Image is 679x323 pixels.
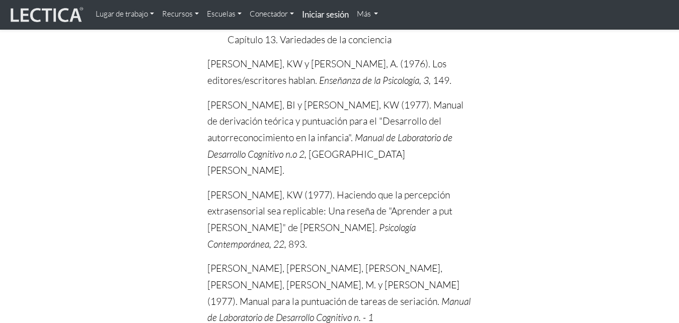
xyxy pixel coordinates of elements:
[433,74,451,86] font: 149.
[207,189,452,234] font: [PERSON_NAME], KW (1977). Haciendo que la percepción extrasensorial sea replicable: Una reseña de...
[319,74,431,86] font: Enseñanza de la Psicología, 3,
[228,34,392,46] font: Capítulo 13. Variedades de la conciencia
[207,99,464,144] font: [PERSON_NAME], BI y [PERSON_NAME], KW (1977). Manual de derivación teórica y puntuación para el "...
[288,238,307,250] font: 893.
[207,58,446,86] font: [PERSON_NAME], KW y [PERSON_NAME], A. (1976). Los editores/escritores hablan.
[207,132,452,160] font: Manual de Laboratorio de Desarrollo Cognitivo n.o 2,
[207,262,460,307] font: [PERSON_NAME], [PERSON_NAME], [PERSON_NAME], [PERSON_NAME], [PERSON_NAME], M. y [PERSON_NAME] (19...
[207,222,416,250] font: Psicología Contemporánea, 22,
